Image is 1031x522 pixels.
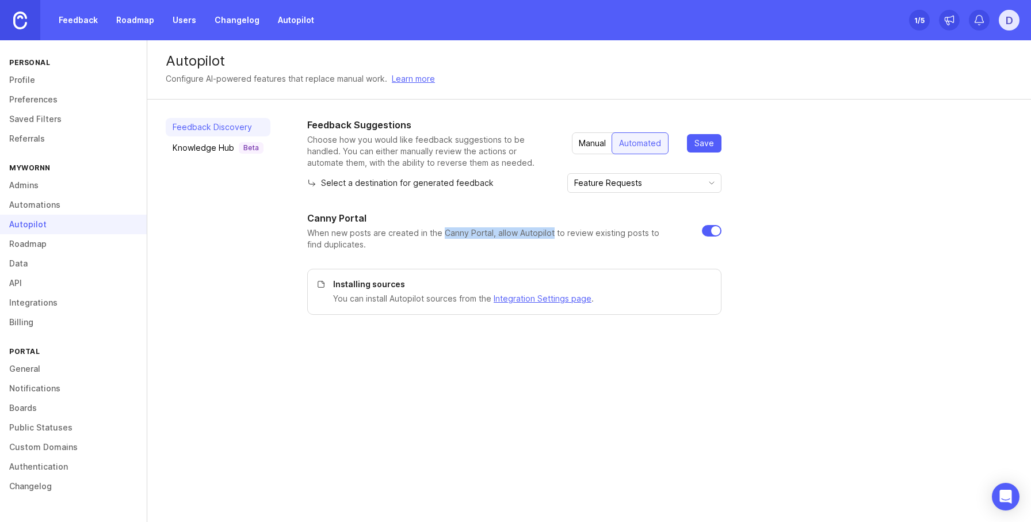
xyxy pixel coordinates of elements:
[166,10,203,31] a: Users
[208,10,266,31] a: Changelog
[307,118,553,132] h1: Feedback Suggestions
[572,133,613,154] div: Manual
[166,139,270,157] a: Knowledge HubBeta
[702,178,721,188] svg: toggle icon
[166,73,387,85] div: Configure AI-powered features that replace manual work.
[52,10,105,31] a: Feedback
[992,483,1019,510] div: Open Intercom Messenger
[13,12,27,29] img: Canny Home
[166,118,270,136] a: Feedback Discovery
[166,54,1013,68] div: Autopilot
[307,227,683,250] p: When new posts are created in the Canny Portal, allow Autopilot to review existing posts to find ...
[173,142,264,154] div: Knowledge Hub
[109,10,161,31] a: Roadmap
[909,10,930,31] button: 1/5
[567,173,721,193] div: toggle menu
[572,132,613,154] button: Manual
[494,294,591,303] a: Integration Settings page
[307,134,553,169] p: Choose how you would like feedback suggestions to be handled. You can either manually review the ...
[687,134,721,153] button: Save
[612,132,669,154] button: Automated
[307,177,494,189] p: Select a destination for generated feedback
[307,211,366,225] h1: Canny Portal
[392,73,435,85] a: Learn more
[333,279,707,290] p: Installing sources
[999,10,1019,31] button: D
[694,138,714,149] span: Save
[574,177,701,189] input: Feature Requests
[243,143,259,153] p: Beta
[914,12,925,28] div: 1 /5
[333,292,707,305] p: You can install Autopilot sources from the .
[271,10,321,31] a: Autopilot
